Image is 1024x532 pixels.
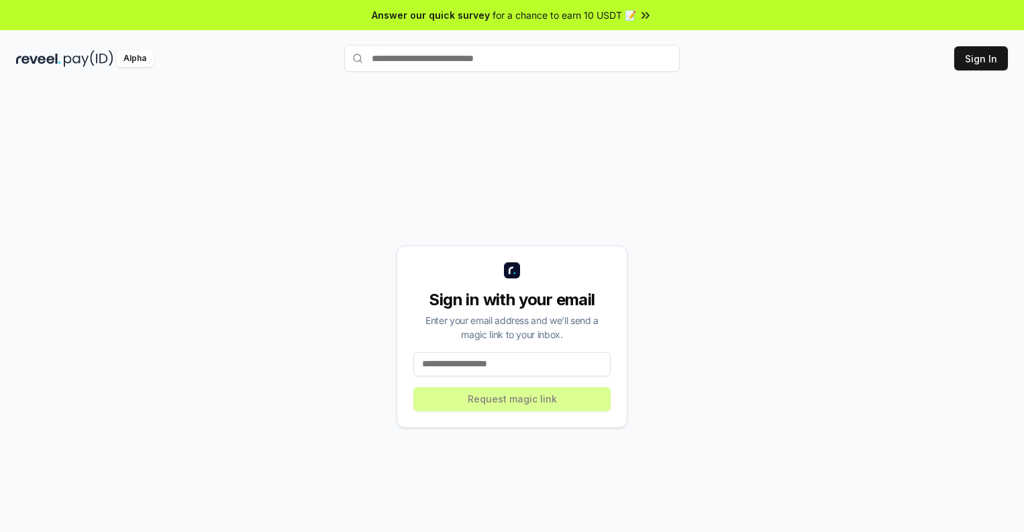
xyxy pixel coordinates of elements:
[413,313,611,341] div: Enter your email address and we’ll send a magic link to your inbox.
[372,8,490,22] span: Answer our quick survey
[413,289,611,311] div: Sign in with your email
[493,8,636,22] span: for a chance to earn 10 USDT 📝
[16,50,61,67] img: reveel_dark
[64,50,113,67] img: pay_id
[116,50,154,67] div: Alpha
[954,46,1008,70] button: Sign In
[504,262,520,278] img: logo_small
